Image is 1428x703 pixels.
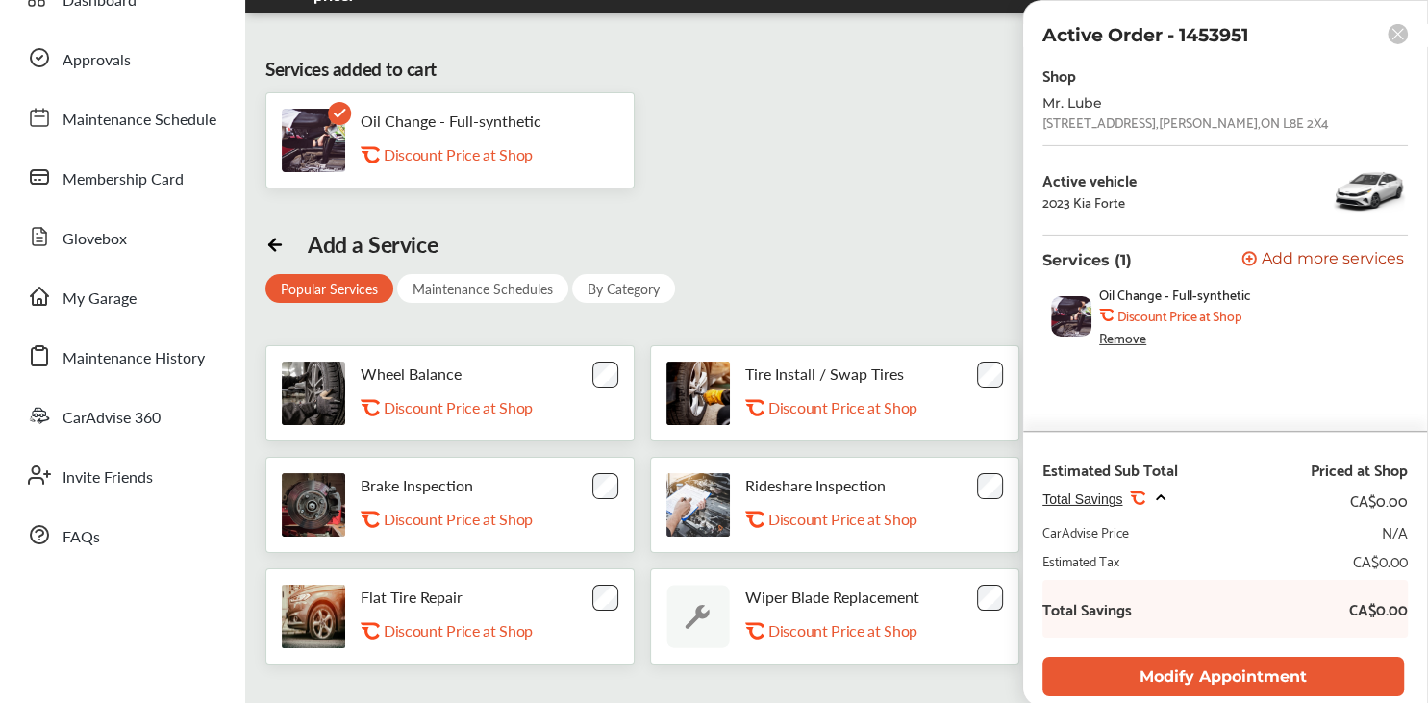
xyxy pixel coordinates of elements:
[17,331,226,381] a: Maintenance History
[265,274,393,303] div: Popular Services
[63,525,100,550] span: FAQs
[666,362,730,425] img: tire-install-swap-tires-thumb.jpg
[1042,251,1132,269] p: Services (1)
[1051,296,1091,337] img: oil-change-thumb.jpg
[1353,551,1408,570] div: CA$0.00
[361,364,462,383] p: Wheel Balance
[1042,24,1248,46] p: Active Order - 1453951
[63,48,131,73] span: Approvals
[17,33,226,83] a: Approvals
[384,510,533,528] p: Discount Price at Shop
[572,274,675,303] div: By Category
[63,227,127,252] span: Glovebox
[63,406,161,431] span: CarAdvise 360
[768,510,917,528] p: Discount Price at Shop
[17,390,226,440] a: CarAdvise 360
[745,476,886,494] p: Rideshare Inspection
[384,621,533,640] p: Discount Price at Shop
[1042,114,1329,130] div: [STREET_ADDRESS] , [PERSON_NAME] , ON L8E 2X4
[1099,330,1146,345] div: Remove
[63,167,184,192] span: Membership Card
[384,398,533,416] p: Discount Price at Shop
[666,585,730,648] img: default_wrench_icon.d1a43860.svg
[282,109,345,172] img: oil-change-thumb.jpg
[745,364,904,383] p: Tire Install / Swap Tires
[308,231,438,258] div: Add a Service
[1042,95,1350,111] div: Mr. Lube
[1042,551,1119,570] div: Estimated Tax
[768,621,917,640] p: Discount Price at Shop
[282,362,345,425] img: tire-wheel-balance-thumb.jpg
[1241,251,1404,269] button: Add more services
[1042,522,1129,541] div: CarAdvise Price
[1042,657,1404,696] button: Modify Appointment
[17,92,226,142] a: Maintenance Schedule
[63,287,137,312] span: My Garage
[1042,599,1132,618] b: Total Savings
[1311,460,1408,479] div: Priced at Shop
[63,108,216,133] span: Maintenance Schedule
[17,152,226,202] a: Membership Card
[1042,194,1125,210] div: 2023 Kia Forte
[17,212,226,262] a: Glovebox
[1241,251,1408,269] a: Add more services
[1042,171,1137,188] div: Active vehicle
[17,510,226,560] a: FAQs
[1262,251,1404,269] span: Add more services
[666,473,730,537] img: rideshare-visual-inspection-thumb.jpg
[1042,62,1076,88] div: Shop
[768,398,917,416] p: Discount Price at Shop
[1349,599,1408,618] b: CA$0.00
[1350,487,1408,513] div: CA$0.00
[1042,491,1122,507] span: Total Savings
[1331,162,1408,219] img: 50301_st0640_046.png
[1117,308,1240,323] b: Discount Price at Shop
[282,585,345,648] img: flat-tire-repair-thumb.jpg
[63,465,153,490] span: Invite Friends
[361,476,473,494] p: Brake Inspection
[1042,460,1178,479] div: Estimated Sub Total
[265,56,437,83] div: Services added to cart
[384,145,576,163] div: Discount Price at Shop
[361,588,463,606] p: Flat Tire Repair
[282,473,345,537] img: brake-inspection-thumb.jpg
[17,450,226,500] a: Invite Friends
[63,346,205,371] span: Maintenance History
[17,271,226,321] a: My Garage
[397,274,568,303] div: Maintenance Schedules
[1099,287,1251,302] span: Oil Change - Full-synthetic
[1382,522,1408,541] div: N/A
[361,112,541,130] p: Oil Change - Full-synthetic
[745,588,919,606] p: Wiper Blade Replacement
